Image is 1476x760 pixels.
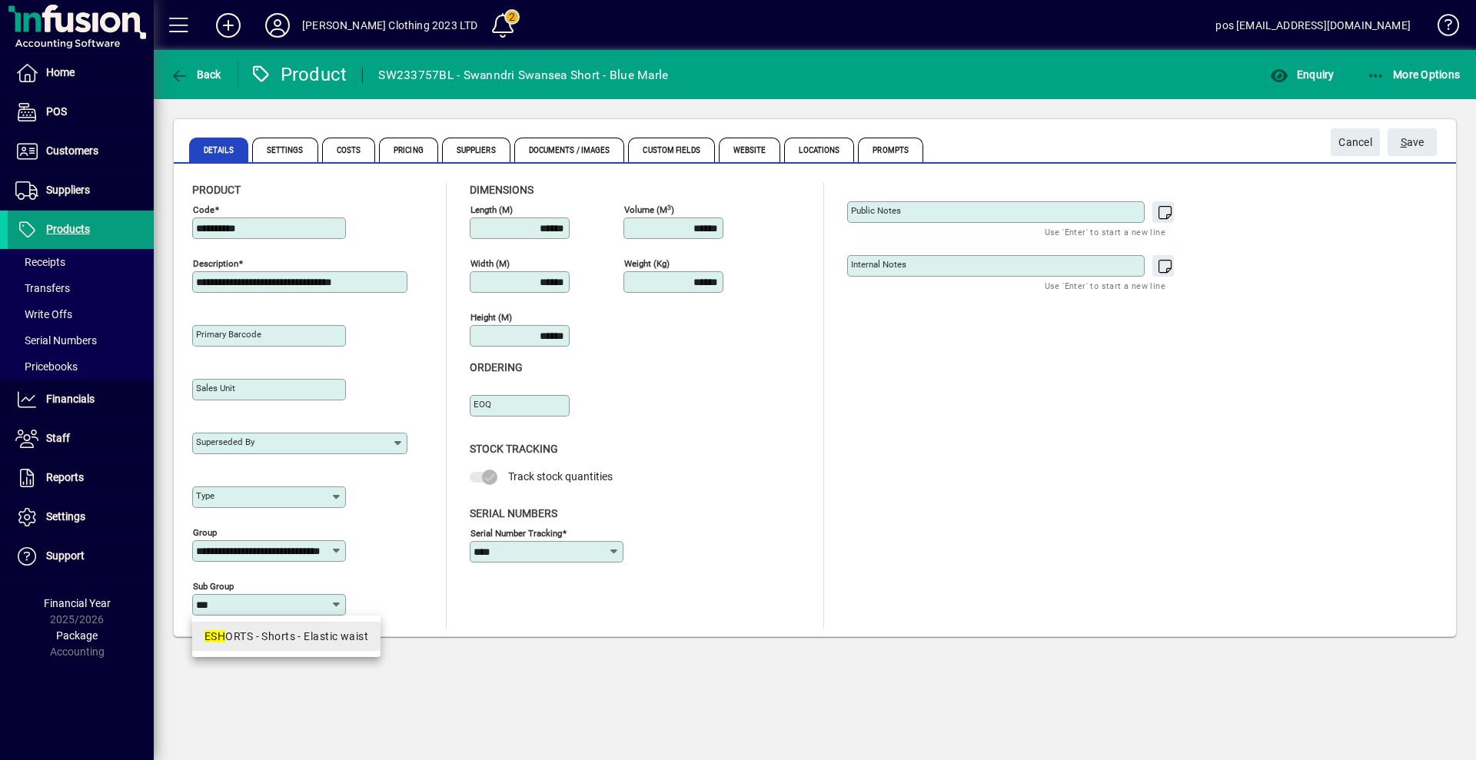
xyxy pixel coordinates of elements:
[470,507,557,519] span: Serial Numbers
[250,62,347,87] div: Product
[470,184,534,196] span: Dimensions
[470,361,523,373] span: Ordering
[170,68,221,81] span: Back
[166,61,225,88] button: Back
[379,138,438,162] span: Pricing
[15,256,65,268] span: Receipts
[15,360,78,373] span: Pricebooks
[193,258,238,269] mat-label: Description
[196,436,254,447] mat-label: Superseded by
[189,138,248,162] span: Details
[193,527,217,538] mat-label: Group
[1045,277,1165,294] mat-hint: Use 'Enter' to start a new line
[204,12,253,39] button: Add
[8,459,154,497] a: Reports
[1266,61,1338,88] button: Enquiry
[851,259,906,270] mat-label: Internal Notes
[1388,128,1437,156] button: Save
[1363,61,1464,88] button: More Options
[46,471,84,483] span: Reports
[322,138,376,162] span: Costs
[193,581,234,592] mat-label: Sub group
[8,420,154,458] a: Staff
[196,490,214,501] mat-label: Type
[1331,128,1380,156] button: Cancel
[508,470,613,483] span: Track stock quantities
[667,203,671,211] sup: 3
[470,204,513,215] mat-label: Length (m)
[204,629,368,645] div: ORTS - Shorts - Elastic waist
[470,312,512,323] mat-label: Height (m)
[204,630,225,642] em: ESH
[253,12,302,39] button: Profile
[719,138,781,162] span: Website
[46,510,85,523] span: Settings
[624,258,670,269] mat-label: Weight (Kg)
[8,301,154,327] a: Write Offs
[46,393,95,405] span: Financials
[624,204,674,215] mat-label: Volume (m )
[252,138,318,162] span: Settings
[15,334,97,347] span: Serial Numbers
[470,527,562,538] mat-label: Serial Number tracking
[8,171,154,210] a: Suppliers
[15,308,72,320] span: Write Offs
[46,432,70,444] span: Staff
[154,61,238,88] app-page-header-button: Back
[192,622,381,651] mat-option: ESHORTS - Shorts - Elastic waist
[8,275,154,301] a: Transfers
[1215,13,1411,38] div: pos [EMAIL_ADDRESS][DOMAIN_NAME]
[196,383,235,393] mat-label: Sales unit
[378,63,668,88] div: SW233757BL - Swanndri Swansea Short - Blue Marle
[193,204,214,215] mat-label: Code
[442,138,510,162] span: Suppliers
[302,13,477,38] div: [PERSON_NAME] Clothing 2023 LTD
[1426,3,1457,53] a: Knowledge Base
[44,597,111,609] span: Financial Year
[8,498,154,536] a: Settings
[784,138,854,162] span: Locations
[851,205,901,216] mat-label: Public Notes
[8,353,154,380] a: Pricebooks
[1270,68,1334,81] span: Enquiry
[8,380,154,419] a: Financials
[8,537,154,576] a: Support
[46,144,98,157] span: Customers
[196,329,261,340] mat-label: Primary barcode
[46,549,85,562] span: Support
[46,66,75,78] span: Home
[1367,68,1461,81] span: More Options
[8,132,154,171] a: Customers
[1045,223,1165,241] mat-hint: Use 'Enter' to start a new line
[1401,136,1407,148] span: S
[8,249,154,275] a: Receipts
[1401,130,1424,155] span: ave
[46,223,90,235] span: Products
[1338,130,1372,155] span: Cancel
[628,138,714,162] span: Custom Fields
[858,138,923,162] span: Prompts
[8,93,154,131] a: POS
[470,258,510,269] mat-label: Width (m)
[46,105,67,118] span: POS
[514,138,625,162] span: Documents / Images
[15,282,70,294] span: Transfers
[474,399,491,410] mat-label: EOQ
[8,54,154,92] a: Home
[192,184,241,196] span: Product
[56,629,98,642] span: Package
[46,184,90,196] span: Suppliers
[8,327,154,353] a: Serial Numbers
[470,443,558,455] span: Stock Tracking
